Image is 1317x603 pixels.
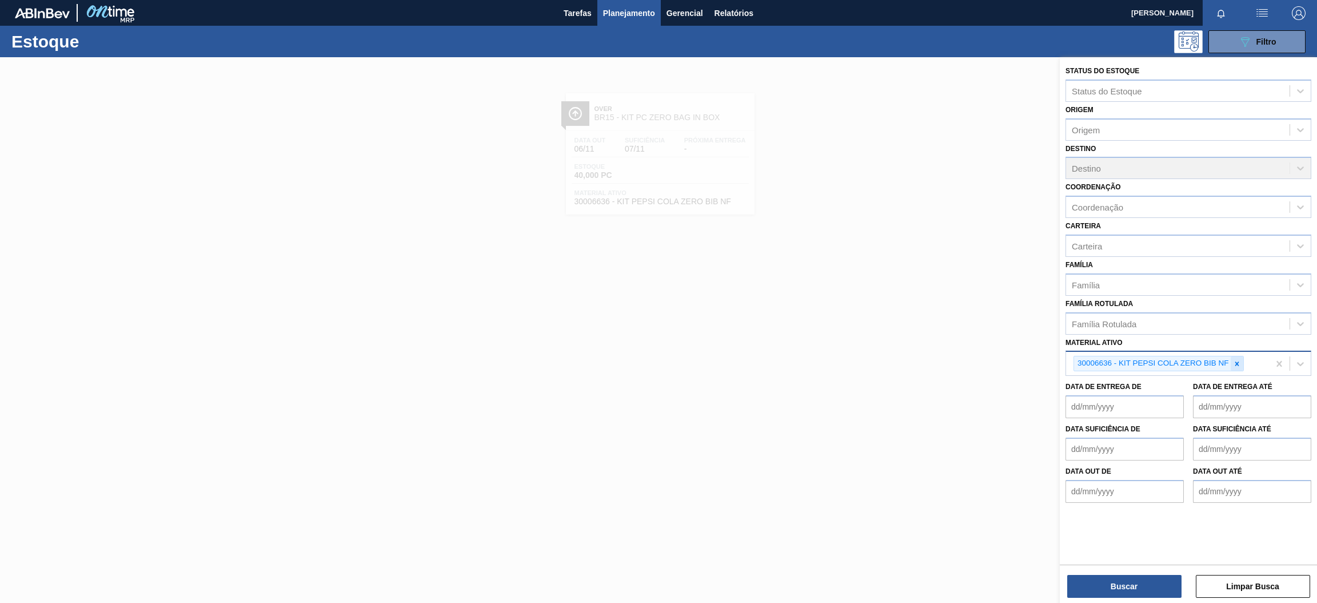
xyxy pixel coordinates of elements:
[1065,383,1142,391] label: Data de Entrega de
[1072,241,1102,251] div: Carteira
[1208,30,1306,53] button: Filtro
[564,6,592,20] span: Tarefas
[1065,67,1139,75] label: Status do Estoque
[1065,106,1093,114] label: Origem
[1193,395,1311,418] input: dd/mm/yyyy
[1193,480,1311,503] input: dd/mm/yyyy
[1072,125,1100,134] div: Origem
[1065,145,1096,153] label: Destino
[603,6,655,20] span: Planejamento
[1072,203,1123,212] div: Coordenação
[1193,467,1242,475] label: Data out até
[1065,222,1101,230] label: Carteira
[1193,383,1272,391] label: Data de Entrega até
[1203,5,1239,21] button: Notificações
[715,6,753,20] span: Relatórios
[1065,425,1140,433] label: Data suficiência de
[1065,339,1123,347] label: Material ativo
[1065,183,1121,191] label: Coordenação
[1065,480,1184,503] input: dd/mm/yyyy
[1065,438,1184,461] input: dd/mm/yyyy
[1255,6,1269,20] img: userActions
[1065,467,1111,475] label: Data out de
[1193,425,1271,433] label: Data suficiência até
[1065,300,1133,308] label: Família Rotulada
[1074,356,1231,371] div: 30006636 - KIT PEPSI COLA ZERO BIB NF
[1065,261,1093,269] label: Família
[15,8,70,18] img: TNhmsLtSVTkK8tSr43FrP2fwEKptu5GPRR3wAAAABJRU5ErkJggg==
[1292,6,1306,20] img: Logout
[1174,30,1203,53] div: Pogramando: nenhum usuário selecionado
[11,35,187,48] h1: Estoque
[1072,86,1142,96] div: Status do Estoque
[1072,280,1100,289] div: Família
[1072,319,1136,328] div: Família Rotulada
[1065,395,1184,418] input: dd/mm/yyyy
[667,6,703,20] span: Gerencial
[1256,37,1276,46] span: Filtro
[1193,438,1311,461] input: dd/mm/yyyy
